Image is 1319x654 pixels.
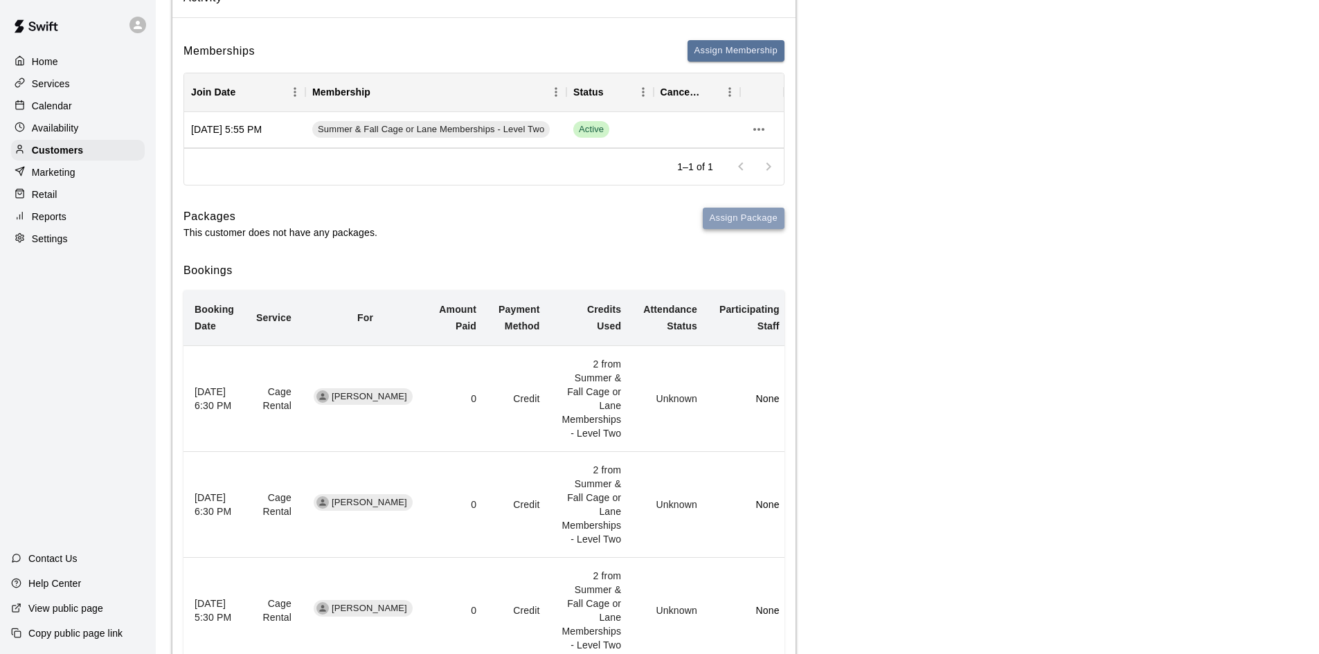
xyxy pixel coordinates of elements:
td: 2 from Summer & Fall Cage or Lane Memberships - Level Two [551,346,633,452]
th: [DATE] 6:30 PM [183,452,245,558]
button: Menu [633,82,654,102]
td: Cage Rental [245,346,303,452]
p: View public page [28,601,103,615]
b: Credits Used [587,304,621,331]
p: None [719,603,780,617]
p: Availability [32,121,79,135]
td: 0 [428,452,487,558]
div: Cancel Date [654,73,741,111]
button: Sort [370,82,390,102]
td: Credit [487,346,550,452]
button: Menu [546,82,566,102]
p: Help Center [28,576,81,590]
a: Marketing [11,162,145,183]
button: Assign Membership [688,40,784,62]
h6: Packages [183,208,377,226]
a: Home [11,51,145,72]
p: Retail [32,188,57,201]
a: Services [11,73,145,94]
p: Calendar [32,99,72,113]
a: Retail [11,184,145,205]
p: Settings [32,232,68,246]
p: Contact Us [28,552,78,565]
div: Fritz Chatelier [316,390,329,403]
p: Customers [32,143,83,157]
p: Copy public page link [28,626,123,640]
td: Cage Rental [245,452,303,558]
p: 1–1 of 1 [677,160,713,174]
b: For [357,312,373,323]
span: [PERSON_NAME] [326,496,413,509]
b: Attendance Status [643,304,697,331]
b: Booking Date [195,304,234,331]
div: Cancel Date [661,73,701,111]
div: Fritz Chatelier [316,602,329,615]
a: Calendar [11,96,145,116]
span: [PERSON_NAME] [326,390,413,403]
td: Credit [487,452,550,558]
button: more actions [747,118,771,141]
p: Reports [32,210,66,224]
div: Status [573,73,604,111]
p: Services [32,77,70,91]
span: Active [573,121,609,138]
a: Summer & Fall Cage or Lane Memberships - Level Two [312,121,555,138]
div: [DATE] 5:55 PM [184,112,305,148]
td: 0 [428,346,487,452]
p: None [719,392,780,406]
p: Home [32,55,58,69]
td: 2 from Summer & Fall Cage or Lane Memberships - Level Two [551,452,633,558]
div: Join Date [184,73,305,111]
button: Sort [235,82,255,102]
button: Sort [700,82,719,102]
span: Summer & Fall Cage or Lane Memberships - Level Two [312,123,550,136]
td: Unknown [632,452,708,558]
a: Customers [11,140,145,161]
th: [DATE] 6:30 PM [183,346,245,452]
p: This customer does not have any packages. [183,226,377,239]
div: Status [566,73,654,111]
b: Amount Paid [439,304,476,331]
td: Unknown [632,346,708,452]
b: Service [256,312,291,323]
span: [PERSON_NAME] [326,602,413,615]
div: Fritz Chatelier [316,496,329,509]
h6: Bookings [183,262,784,280]
p: Marketing [32,165,75,179]
button: Menu [285,82,305,102]
p: None [719,498,780,511]
button: Sort [604,82,623,102]
a: Reports [11,206,145,227]
b: Participating Staff [719,304,780,331]
div: Join Date [191,73,235,111]
div: Membership [312,73,370,111]
span: Active [573,123,609,136]
button: Menu [719,82,740,102]
h6: Memberships [183,42,255,60]
a: Settings [11,228,145,249]
div: Membership [305,73,566,111]
b: Payment Method [499,304,539,331]
a: Availability [11,118,145,138]
button: Assign Package [703,208,784,229]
